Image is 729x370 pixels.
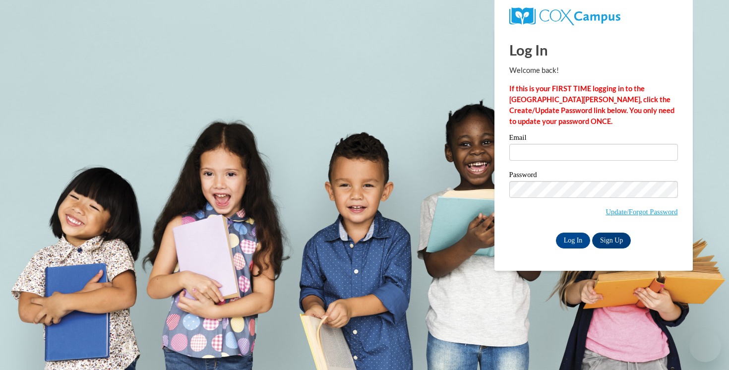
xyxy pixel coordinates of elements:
img: COX Campus [509,7,620,25]
label: Email [509,134,678,144]
label: Password [509,171,678,181]
strong: If this is your FIRST TIME logging in to the [GEOGRAPHIC_DATA][PERSON_NAME], click the Create/Upd... [509,84,674,125]
a: Sign Up [592,233,631,248]
a: Update/Forgot Password [606,208,677,216]
h1: Log In [509,40,678,60]
iframe: Button to launch messaging window [689,330,721,362]
p: Welcome back! [509,65,678,76]
input: Log In [556,233,591,248]
a: COX Campus [509,7,678,25]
